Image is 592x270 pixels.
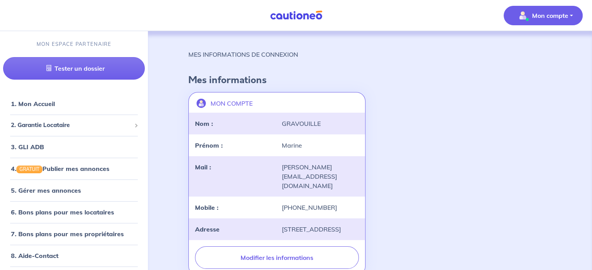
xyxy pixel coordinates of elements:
[3,226,145,242] div: 7. Bons plans pour mes propriétaires
[3,183,145,198] div: 5. Gérer mes annonces
[277,141,363,150] div: Marine
[11,230,124,238] a: 7. Bons plans pour mes propriétaires
[195,204,218,211] strong: Mobile :
[11,143,44,151] a: 3. GLI ADB
[277,119,363,128] div: GRAVOUILLE
[188,50,298,59] p: MES INFORMATIONS DE CONNEXION
[504,6,583,25] button: illu_account_valid_menu.svgMon compte
[3,139,145,155] div: 3. GLI ADB
[195,141,223,149] strong: Prénom :
[11,165,109,172] a: 4.GRATUITPublier mes annonces
[195,225,220,233] strong: Adresse
[195,163,211,171] strong: Mail :
[267,10,325,20] img: Cautioneo
[3,57,145,80] a: Tester un dossier
[277,162,363,190] div: [PERSON_NAME][EMAIL_ADDRESS][DOMAIN_NAME]
[3,248,145,263] div: 8. Aide-Contact
[11,121,131,130] span: 2. Garantie Locataire
[3,204,145,220] div: 6. Bons plans pour mes locataires
[277,225,363,234] div: [STREET_ADDRESS]
[11,186,81,194] a: 5. Gérer mes annonces
[11,252,58,260] a: 8. Aide-Contact
[11,208,114,216] a: 6. Bons plans pour mes locataires
[3,118,145,133] div: 2. Garantie Locataire
[516,9,529,22] img: illu_account_valid_menu.svg
[277,203,363,212] div: [PHONE_NUMBER]
[211,99,253,108] p: MON COMPTE
[11,100,55,108] a: 1. Mon Accueil
[195,246,358,269] button: Modifier les informations
[188,75,552,86] h4: Mes informations
[532,11,568,20] p: Mon compte
[195,120,213,127] strong: Nom :
[3,96,145,111] div: 1. Mon Accueil
[37,40,112,48] p: MON ESPACE PARTENAIRE
[3,161,145,176] div: 4.GRATUITPublier mes annonces
[197,99,206,108] img: illu_account.svg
